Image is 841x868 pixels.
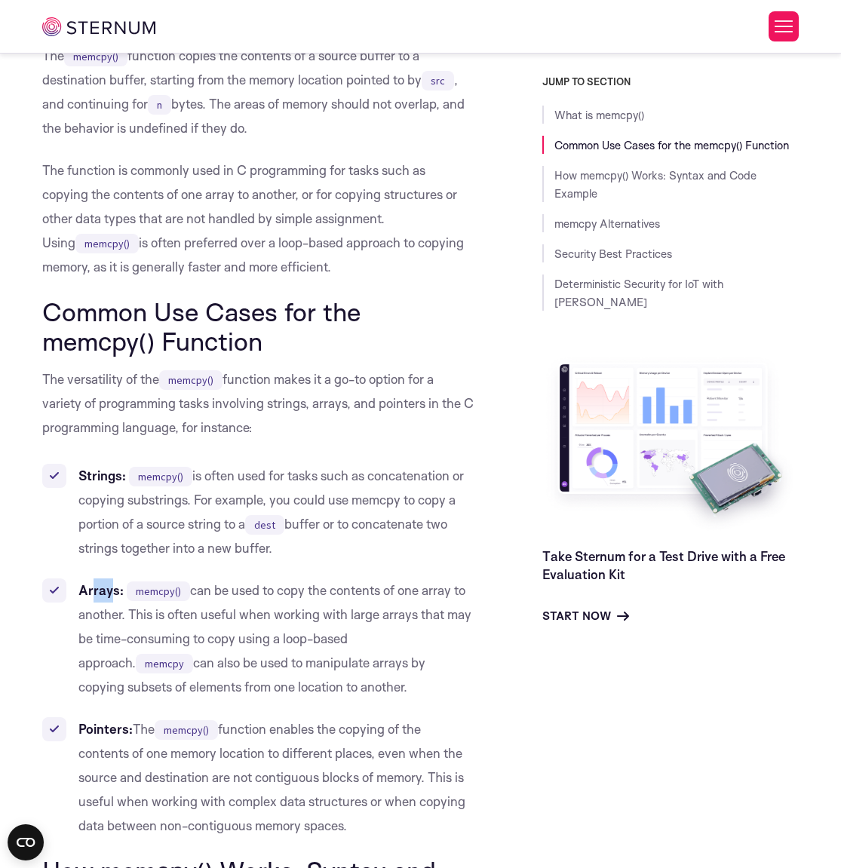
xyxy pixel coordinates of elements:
[42,297,474,355] h2: Common Use Cases for the memcpy() Function
[42,17,156,36] img: sternum iot
[554,216,660,231] a: memcpy Alternatives
[245,515,284,535] code: dest
[554,108,644,122] a: What is memcpy()
[155,720,218,740] code: memcpy()
[542,75,800,87] h3: JUMP TO SECTION
[129,467,192,486] code: memcpy()
[78,721,133,737] strong: Pointers:
[42,367,474,440] p: The versatility of the function makes it a go-to option for a variety of programming tasks involv...
[422,71,454,90] code: src
[542,607,629,625] a: Start Now
[542,353,800,535] img: Take Sternum for a Test Drive with a Free Evaluation Kit
[75,234,139,253] code: memcpy()
[542,548,785,582] a: Take Sternum for a Test Drive with a Free Evaluation Kit
[78,468,126,483] strong: Strings:
[64,47,127,66] code: memcpy()
[127,581,190,601] code: memcpy()
[42,464,474,560] li: is often used for tasks such as concatenation or copying substrings. For example, you could use m...
[159,370,223,390] code: memcpy()
[42,158,474,279] p: The function is commonly used in C programming for tasks such as copying the contents of one arra...
[554,138,789,152] a: Common Use Cases for the memcpy() Function
[42,44,474,140] p: The function copies the contents of a source buffer to a destination buffer, starting from the me...
[42,578,474,699] li: can be used to copy the contents of one array to another. This is often useful when working with ...
[148,95,171,115] code: n
[78,582,124,598] strong: Arrays:
[769,11,799,41] button: Toggle Menu
[554,168,757,201] a: How memcpy() Works: Syntax and Code Example
[554,277,723,309] a: Deterministic Security for IoT with [PERSON_NAME]
[42,717,474,838] li: The function enables the copying of the contents of one memory location to different places, even...
[8,824,44,860] button: Open CMP widget
[554,247,672,261] a: Security Best Practices
[136,654,193,673] code: memcpy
